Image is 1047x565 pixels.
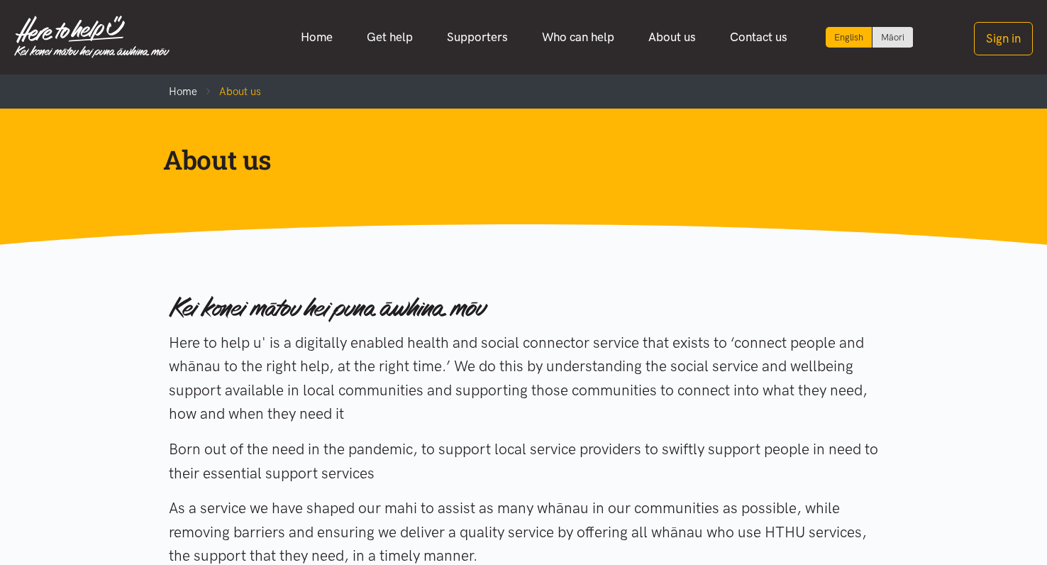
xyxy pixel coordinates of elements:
a: Get help [350,22,430,53]
div: Language toggle [826,27,914,48]
p: Born out of the need in the pandemic, to support local service providers to swiftly support peopl... [169,437,878,485]
a: Who can help [525,22,631,53]
div: Current language [826,27,872,48]
h1: About us [163,143,861,177]
p: Here to help u' is a digitally enabled health and social connector service that exists to ‘connec... [169,331,878,426]
li: About us [197,83,261,100]
img: Home [14,16,170,58]
button: Sign in [974,22,1033,55]
a: Contact us [713,22,804,53]
a: Switch to Te Reo Māori [872,27,913,48]
a: Home [169,85,197,98]
a: Home [284,22,350,53]
a: About us [631,22,713,53]
a: Supporters [430,22,525,53]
